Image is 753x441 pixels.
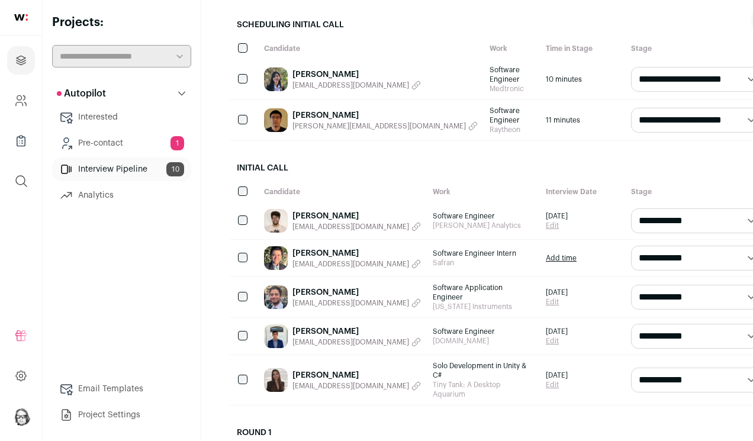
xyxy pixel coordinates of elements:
[433,380,534,399] span: Tiny Tank: A Desktop Aquarium
[540,38,625,59] div: Time in Stage
[52,105,191,129] a: Interested
[264,108,288,132] img: 8200c31dbe12dae46a348ee62600d87e6bf0f9d6a4530730dc260d5c32078b69.jpg
[490,65,534,84] span: Software Engineer
[264,285,288,309] img: 48eb9df80256af175247f24eb30bc008b19c5d7522f3b059f193cb026a049b46.jpg
[292,326,421,337] a: [PERSON_NAME]
[546,380,568,390] a: Edit
[57,86,106,101] p: Autopilot
[427,181,540,202] div: Work
[170,136,184,150] span: 1
[292,121,466,131] span: [PERSON_NAME][EMAIL_ADDRESS][DOMAIN_NAME]
[490,84,534,94] span: Medtronic
[540,59,625,99] div: 10 minutes
[292,381,421,391] button: [EMAIL_ADDRESS][DOMAIN_NAME]
[292,81,409,90] span: [EMAIL_ADDRESS][DOMAIN_NAME]
[52,82,191,105] button: Autopilot
[7,46,35,75] a: Projects
[292,81,421,90] button: [EMAIL_ADDRESS][DOMAIN_NAME]
[546,211,568,221] span: [DATE]
[292,247,421,259] a: [PERSON_NAME]
[490,106,534,125] span: Software Engineer
[258,38,484,59] div: Candidate
[264,246,288,270] img: dec89a49a9694032e709a962c230d013f89196116e3f6429ed0d3ad7e38e32a4.jpg
[52,184,191,207] a: Analytics
[546,221,568,230] a: Edit
[433,361,534,380] span: Solo Development in Unity & C#
[264,209,288,233] img: cedb10631c463e2c8d1d75c834e78f531cf1d0abdb216a5d606177d626682016.jpg
[264,324,288,348] img: f0a91edaaf6b824e3be3f21fbc8171f8b6e1322acc75f58bac69b16cc5264c3c.jpg
[292,69,421,81] a: [PERSON_NAME]
[292,298,421,308] button: [EMAIL_ADDRESS][DOMAIN_NAME]
[433,327,534,336] span: Software Engineer
[292,287,421,298] a: [PERSON_NAME]
[433,302,534,311] span: [US_STATE] Instruments
[52,377,191,401] a: Email Templates
[433,258,534,268] span: Safran
[52,131,191,155] a: Pre-contact1
[292,222,409,231] span: [EMAIL_ADDRESS][DOMAIN_NAME]
[52,403,191,427] a: Project Settings
[12,407,31,426] img: 2818868-medium_jpg
[546,288,568,297] span: [DATE]
[292,110,478,121] a: [PERSON_NAME]
[433,211,534,221] span: Software Engineer
[264,368,288,392] img: 0189e68331519ebfbace3530f7e08d0ea5940be36b98f2e43a7c21e54774dea6.jpg
[540,181,625,202] div: Interview Date
[292,337,409,347] span: [EMAIL_ADDRESS][DOMAIN_NAME]
[490,125,534,134] span: Raytheon
[292,259,421,269] button: [EMAIL_ADDRESS][DOMAIN_NAME]
[292,369,421,381] a: [PERSON_NAME]
[52,157,191,181] a: Interview Pipeline10
[52,14,191,31] h2: Projects:
[433,221,534,230] span: [PERSON_NAME] Analytics
[292,337,421,347] button: [EMAIL_ADDRESS][DOMAIN_NAME]
[292,210,421,222] a: [PERSON_NAME]
[546,336,568,346] a: Edit
[433,283,534,302] span: Software Application Engineer
[292,222,421,231] button: [EMAIL_ADDRESS][DOMAIN_NAME]
[7,127,35,155] a: Company Lists
[14,14,28,21] img: wellfound-shorthand-0d5821cbd27db2630d0214b213865d53afaa358527fdda9d0ea32b1df1b89c2c.svg
[258,181,427,202] div: Candidate
[540,100,625,140] div: 11 minutes
[166,162,184,176] span: 10
[292,121,478,131] button: [PERSON_NAME][EMAIL_ADDRESS][DOMAIN_NAME]
[546,297,568,307] a: Edit
[264,67,288,91] img: 86a631fa419c78cc344c0a2c9e4a0ca8b46d809305e3814a58f502afe0fba013.jpg
[433,249,534,258] span: Software Engineer Intern
[12,407,31,426] button: Open dropdown
[7,86,35,115] a: Company and ATS Settings
[292,381,409,391] span: [EMAIL_ADDRESS][DOMAIN_NAME]
[292,298,409,308] span: [EMAIL_ADDRESS][DOMAIN_NAME]
[484,38,540,59] div: Work
[292,259,409,269] span: [EMAIL_ADDRESS][DOMAIN_NAME]
[546,327,568,336] span: [DATE]
[546,253,577,263] a: Add time
[433,336,534,346] span: [DOMAIN_NAME]
[546,371,568,380] span: [DATE]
